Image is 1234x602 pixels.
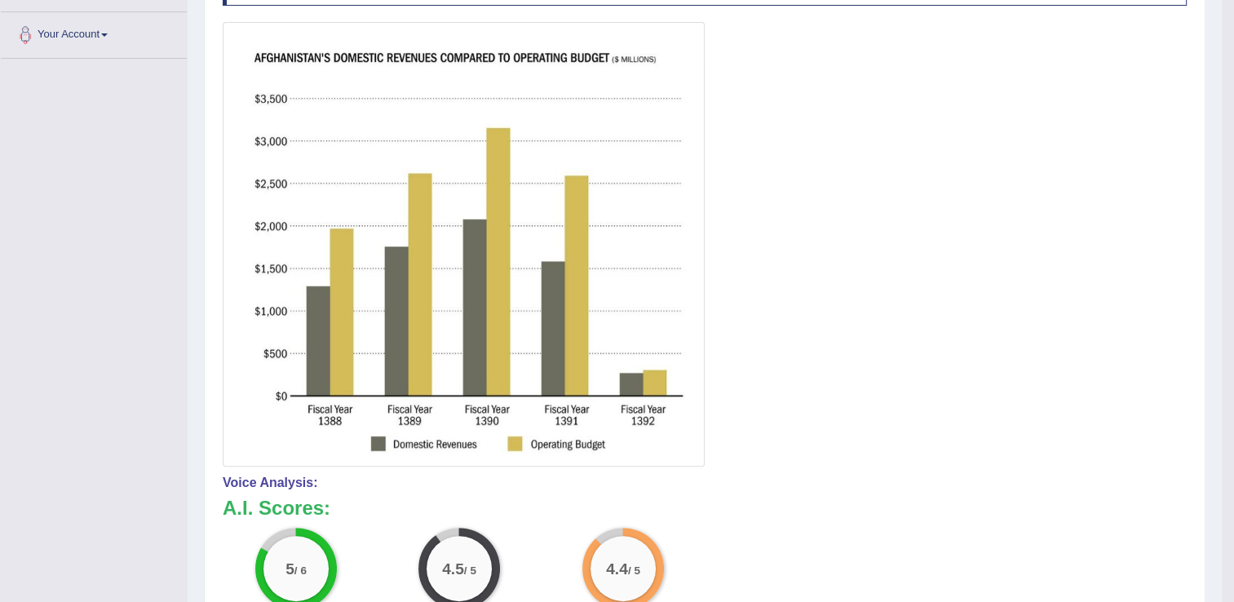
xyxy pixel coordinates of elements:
[223,476,1187,490] h4: Voice Analysis:
[285,559,294,577] big: 5
[1,12,187,53] a: Your Account
[223,497,330,519] b: A.I. Scores:
[606,559,628,577] big: 4.4
[294,564,307,576] small: / 6
[628,564,640,576] small: / 5
[464,564,476,576] small: / 5
[443,559,465,577] big: 4.5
